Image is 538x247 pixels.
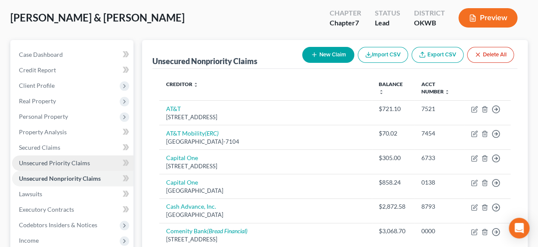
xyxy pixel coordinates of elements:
[509,218,529,238] div: Open Intercom Messenger
[207,227,247,235] i: (Bread Financial)
[19,128,67,136] span: Property Analysis
[421,129,457,138] div: 7454
[379,202,408,211] div: $2,872.58
[414,8,445,18] div: District
[19,221,97,228] span: Codebtors Insiders & Notices
[152,56,257,66] div: Unsecured Nonpriority Claims
[12,62,133,78] a: Credit Report
[421,178,457,187] div: 0138
[19,113,68,120] span: Personal Property
[445,90,450,95] i: unfold_more
[379,81,403,95] a: Balance unfold_more
[12,140,133,155] a: Secured Claims
[458,8,517,28] button: Preview
[12,47,133,62] a: Case Dashboard
[205,130,219,137] i: (ERC)
[12,155,133,171] a: Unsecured Priority Claims
[379,90,384,95] i: unfold_more
[12,202,133,217] a: Executory Contracts
[12,186,133,202] a: Lawsuits
[166,235,365,244] div: [STREET_ADDRESS]
[19,190,42,198] span: Lawsuits
[166,113,365,121] div: [STREET_ADDRESS]
[19,206,74,213] span: Executory Contracts
[10,11,185,24] span: [PERSON_NAME] & [PERSON_NAME]
[19,159,90,167] span: Unsecured Priority Claims
[421,227,457,235] div: 0000
[374,8,400,18] div: Status
[421,154,457,162] div: 6733
[379,178,408,187] div: $858.24
[12,124,133,140] a: Property Analysis
[329,8,361,18] div: Chapter
[379,154,408,162] div: $305.00
[374,18,400,28] div: Lead
[166,162,365,170] div: [STREET_ADDRESS]
[467,47,514,63] button: Delete All
[421,81,450,95] a: Acct Number unfold_more
[19,97,56,105] span: Real Property
[329,18,361,28] div: Chapter
[166,154,198,161] a: Capital One
[358,47,408,63] button: Import CSV
[166,179,198,186] a: Capital One
[355,19,359,27] span: 7
[166,105,181,112] a: AT&T
[166,203,216,210] a: Cash Advance, Inc.
[166,138,365,146] div: [GEOGRAPHIC_DATA]-7104
[166,130,219,137] a: AT&T Mobility(ERC)
[302,47,354,63] button: New Claim
[19,175,101,182] span: Unsecured Nonpriority Claims
[414,18,445,28] div: OKWB
[12,171,133,186] a: Unsecured Nonpriority Claims
[166,81,198,87] a: Creditor unfold_more
[19,144,60,151] span: Secured Claims
[19,66,56,74] span: Credit Report
[166,187,365,195] div: [GEOGRAPHIC_DATA]
[19,82,55,89] span: Client Profile
[193,82,198,87] i: unfold_more
[379,227,408,235] div: $3,068.70
[379,129,408,138] div: $70.02
[19,51,63,58] span: Case Dashboard
[166,227,247,235] a: Comenity Bank(Bread Financial)
[19,237,39,244] span: Income
[166,211,365,219] div: [GEOGRAPHIC_DATA]
[421,105,457,113] div: 7521
[421,202,457,211] div: 8793
[411,47,464,63] a: Export CSV
[379,105,408,113] div: $721.10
